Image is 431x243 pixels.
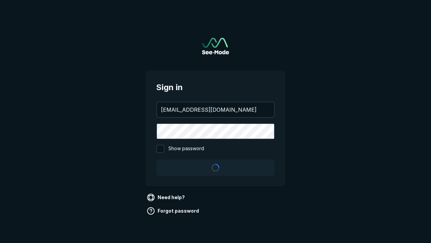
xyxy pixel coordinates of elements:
a: Need help? [145,192,188,203]
span: Sign in [156,81,275,93]
span: Show password [168,145,204,153]
img: See-Mode Logo [202,38,229,54]
a: Forgot password [145,206,202,216]
a: Go to sign in [202,38,229,54]
input: your@email.com [157,102,274,117]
